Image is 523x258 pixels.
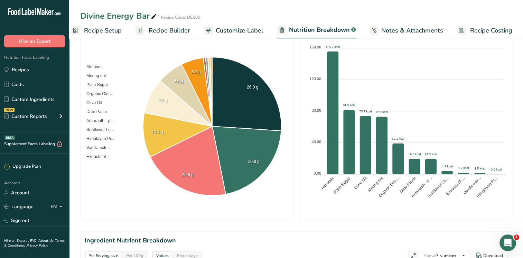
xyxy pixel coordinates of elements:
span: Himalayan Pi... [81,136,114,141]
div: Recipe Code: DEB01 [161,14,200,20]
span: Palm Sugar [81,82,108,87]
span: 1 [514,234,519,240]
span: Recipe Costing [470,26,512,35]
a: Customize Label [204,23,263,38]
tspan: Organic Old-... [378,176,400,198]
div: BETA [4,136,15,140]
a: Recipe Builder [136,23,190,38]
tspan: Moong dal [367,176,384,193]
tspan: 40.00 [311,140,321,144]
span: Vanilla extr... [81,145,110,150]
span: Sunflower Le... [81,127,114,132]
tspan: Olive Oil [353,176,367,190]
tspan: Date Paste [399,176,417,194]
tspan: Extracts of ... [445,176,466,196]
span: Recipe Setup [84,26,122,35]
a: About Us . [38,238,55,243]
div: Divine Energy Bar [80,10,158,22]
div: EN [50,202,65,211]
span: Olive Oil [81,100,102,105]
tspan: 80.00 [311,108,321,112]
span: Almonds [81,64,103,69]
button: Hire an Expert [4,35,65,47]
span: Date Paste [81,109,107,114]
a: Hire an Expert . [4,238,29,243]
iframe: Intercom live chat [499,234,516,251]
a: Notes & Attachments [370,23,443,38]
tspan: Almonds [320,176,335,191]
tspan: 160.00 [309,45,321,49]
tspan: Palm Sugar [333,176,351,194]
a: Recipe Setup [71,23,122,38]
span: Moong dal [81,73,106,78]
div: NEW [4,108,15,112]
a: Privacy Policy [27,243,48,248]
a: Language [4,201,34,213]
tspan: 0.00 [314,171,321,175]
tspan: Vanilla extr... [462,176,482,196]
div: Upgrade Plan [4,163,41,170]
span: Customize Label [216,26,263,35]
a: Terms & Conditions . [4,238,65,248]
span: Recipe Builder [149,26,190,35]
tspan: 120.00 [309,77,321,81]
tspan: Amaranth - p... [410,176,433,199]
h2: Ingredient Nutrient Breakdown [85,236,507,245]
span: Amaranth - p... [81,118,114,123]
span: Extracts of ... [81,154,111,159]
a: FAQ . [30,238,38,243]
a: Nutrition Breakdown [277,22,356,39]
span: Organic Old-... [81,91,113,96]
div: Custom Reports [4,113,47,120]
span: Notes & Attachments [381,26,443,35]
tspan: Sunflower Le... [426,176,449,199]
tspan: Himalayan Pi... [475,176,498,199]
a: Recipe Costing [457,23,512,38]
span: Nutrition Breakdown [289,25,350,35]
